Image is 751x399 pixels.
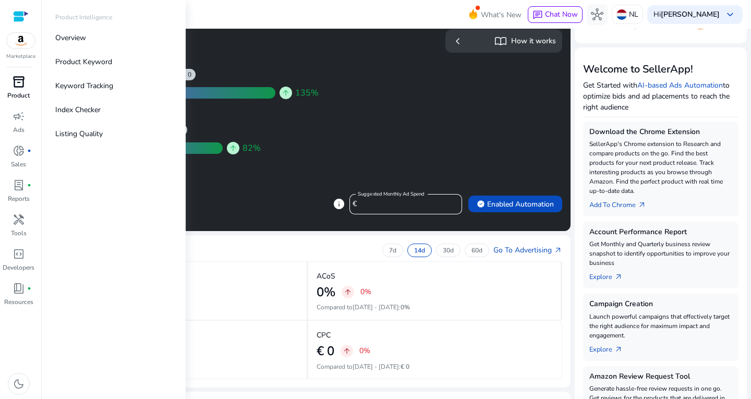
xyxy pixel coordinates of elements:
[344,288,352,296] span: arrow_upward
[589,312,732,340] p: Launch powerful campaigns that effectively target the right audience for maximum impact and engag...
[401,362,409,371] span: € 0
[614,345,623,354] span: arrow_outward
[532,10,543,20] span: chat
[589,139,732,196] p: SellerApp's Chrome extension to Research and compare products on the go. Find the best products f...
[13,378,25,390] span: dark_mode
[637,80,723,90] a: AI-based Ads Automation
[494,35,507,47] span: import_contacts
[589,340,631,355] a: Explorearrow_outward
[724,8,736,21] span: keyboard_arrow_down
[317,303,552,312] p: Compared to :
[468,196,562,212] button: verifiedEnabled Automation
[587,4,608,25] button: hub
[589,300,732,309] h5: Campaign Creation
[414,246,425,255] p: 14d
[13,125,25,135] p: Ads
[353,199,357,209] span: €
[13,144,25,157] span: donut_small
[55,128,103,139] p: Listing Quality
[27,286,31,291] span: fiber_manual_record
[282,89,290,97] span: arrow_upward
[13,282,25,295] span: book_4
[11,228,27,238] p: Tools
[229,144,237,152] span: arrow_upward
[614,273,623,281] span: arrow_outward
[583,63,738,76] h3: Welcome to SellerApp!
[317,285,335,300] h2: 0%
[13,179,25,191] span: lab_profile
[11,160,26,169] p: Sales
[6,53,35,61] p: Marketplace
[8,194,30,203] p: Reports
[360,288,371,296] p: 0%
[333,198,345,210] span: info
[13,213,25,226] span: handyman
[55,104,101,115] p: Index Checker
[589,196,655,210] a: Add To Chrome
[7,33,35,49] img: amazon.svg
[583,80,738,113] p: Get Started with to optimize bids and ad placements to reach the right audience
[55,13,112,22] p: Product Intelligence
[629,5,638,23] p: NL
[358,190,425,198] mat-label: Suggested Monthly Ad Spend
[55,80,113,91] p: Keyword Tracking
[481,6,522,24] span: What's New
[317,362,553,371] p: Compared to :
[343,347,351,355] span: arrow_upward
[589,268,631,282] a: Explorearrow_outward
[317,330,331,341] p: CPC
[13,110,25,123] span: campaign
[27,183,31,187] span: fiber_manual_record
[471,246,482,255] p: 60d
[545,9,578,19] span: Chat Now
[589,228,732,237] h5: Account Performance Report
[3,263,34,272] p: Developers
[661,9,720,19] b: [PERSON_NAME]
[13,76,25,88] span: inventory_2
[401,303,410,311] span: 0%
[477,199,554,210] span: Enabled Automation
[389,246,396,255] p: 7d
[243,142,261,154] span: 82%
[7,91,30,100] p: Product
[55,56,112,67] p: Product Keyword
[616,9,627,20] img: nl.svg
[359,347,370,355] p: 0%
[317,271,335,282] p: ACoS
[188,70,196,79] div: 0
[55,32,86,43] p: Overview
[493,245,562,256] a: Go To Advertisingarrow_outward
[589,239,732,268] p: Get Monthly and Quarterly business review snapshot to identify opportunities to improve your busi...
[554,246,562,255] span: arrow_outward
[477,200,485,208] span: verified
[317,344,334,359] h2: € 0
[452,35,464,47] span: chevron_left
[589,128,732,137] h5: Download the Chrome Extension
[353,362,399,371] span: [DATE] - [DATE]
[511,37,556,46] h5: How it works
[589,372,732,381] h5: Amazon Review Request Tool
[591,8,603,21] span: hub
[653,11,720,18] p: Hi
[13,248,25,260] span: code_blocks
[295,87,319,99] span: 135%
[638,201,646,209] span: arrow_outward
[353,303,399,311] span: [DATE] - [DATE]
[4,297,33,307] p: Resources
[27,149,31,153] span: fiber_manual_record
[528,6,583,23] button: chatChat Now
[443,246,454,255] p: 30d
